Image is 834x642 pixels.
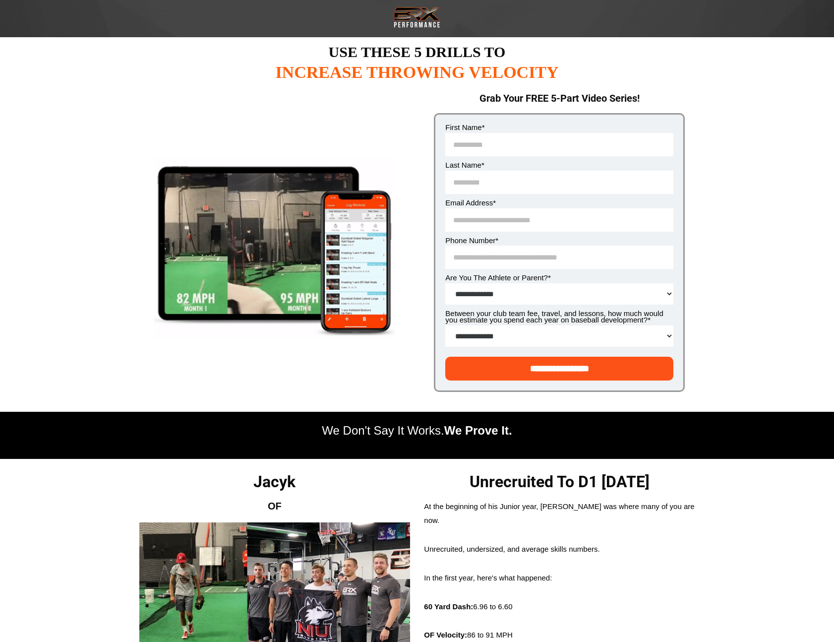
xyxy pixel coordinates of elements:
[434,93,685,103] h1: Grab Your FREE 5-Part Video Series!
[329,44,506,60] span: USE THESE 5 DRILLS TO
[424,631,467,639] strong: OF Velocity:
[392,5,442,30] img: Transparent Black BRX Logo White Performance Small
[424,574,552,582] span: In the first year, here's what happened:
[154,157,395,338] img: smartmockups_k9t5tv9r
[424,545,599,553] span: Unrecruited, undersized, and average skills numbers.
[424,502,694,525] span: At the beginning of his Junior year, [PERSON_NAME] was where many of you are now.
[445,123,481,131] span: First Name
[445,309,663,324] span: Between your club team fee, travel, and lessons, how much would you estimate you spend each year ...
[445,273,548,282] span: Are You The Athlete or Parent?
[322,424,512,437] span: We Don't Say It Works.
[424,602,512,611] span: 6.96 to 6.60
[139,500,410,513] h2: OF
[275,63,558,81] span: INCREASE THROWING VELOCITY
[424,631,512,639] span: 86 to 91 MPH
[139,474,410,490] h1: Jacyk
[424,474,695,490] h1: Unrecruited To D1 [DATE]
[445,161,481,169] span: Last Name
[444,424,512,437] strong: We Prove It.
[424,602,473,611] strong: 60 Yard Dash:
[445,198,493,207] span: Email Address
[445,236,495,245] span: Phone Number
